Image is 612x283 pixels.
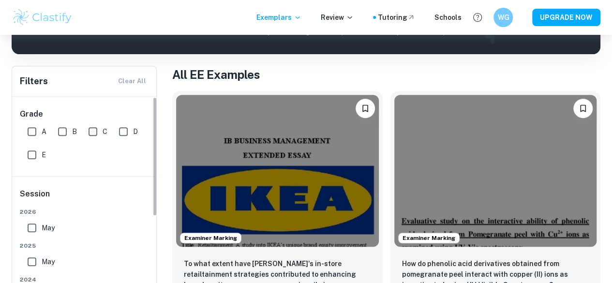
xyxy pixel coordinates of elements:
span: B [72,126,77,137]
img: Business and Management EE example thumbnail: To what extent have IKEA's in-store reta [176,95,379,247]
span: D [133,126,138,137]
span: May [42,256,55,267]
h6: Filters [20,74,48,88]
button: Help and Feedback [469,9,486,26]
button: Bookmark [356,99,375,118]
img: Clastify logo [12,8,73,27]
h6: WG [498,12,509,23]
a: Tutoring [378,12,415,23]
h1: All EE Examples [172,66,600,83]
h6: Session [20,188,149,208]
h6: Grade [20,108,149,120]
img: Chemistry EE example thumbnail: How do phenolic acid derivatives obtaine [394,95,597,247]
p: Exemplars [256,12,301,23]
button: Bookmark [573,99,593,118]
span: A [42,126,46,137]
span: Examiner Marking [180,234,241,242]
span: 2026 [20,208,149,216]
p: Review [321,12,354,23]
span: Examiner Marking [399,234,459,242]
span: C [103,126,107,137]
button: UPGRADE NOW [532,9,600,26]
span: May [42,223,55,233]
span: E [42,149,46,160]
button: WG [493,8,513,27]
a: Schools [434,12,462,23]
span: 2025 [20,241,149,250]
